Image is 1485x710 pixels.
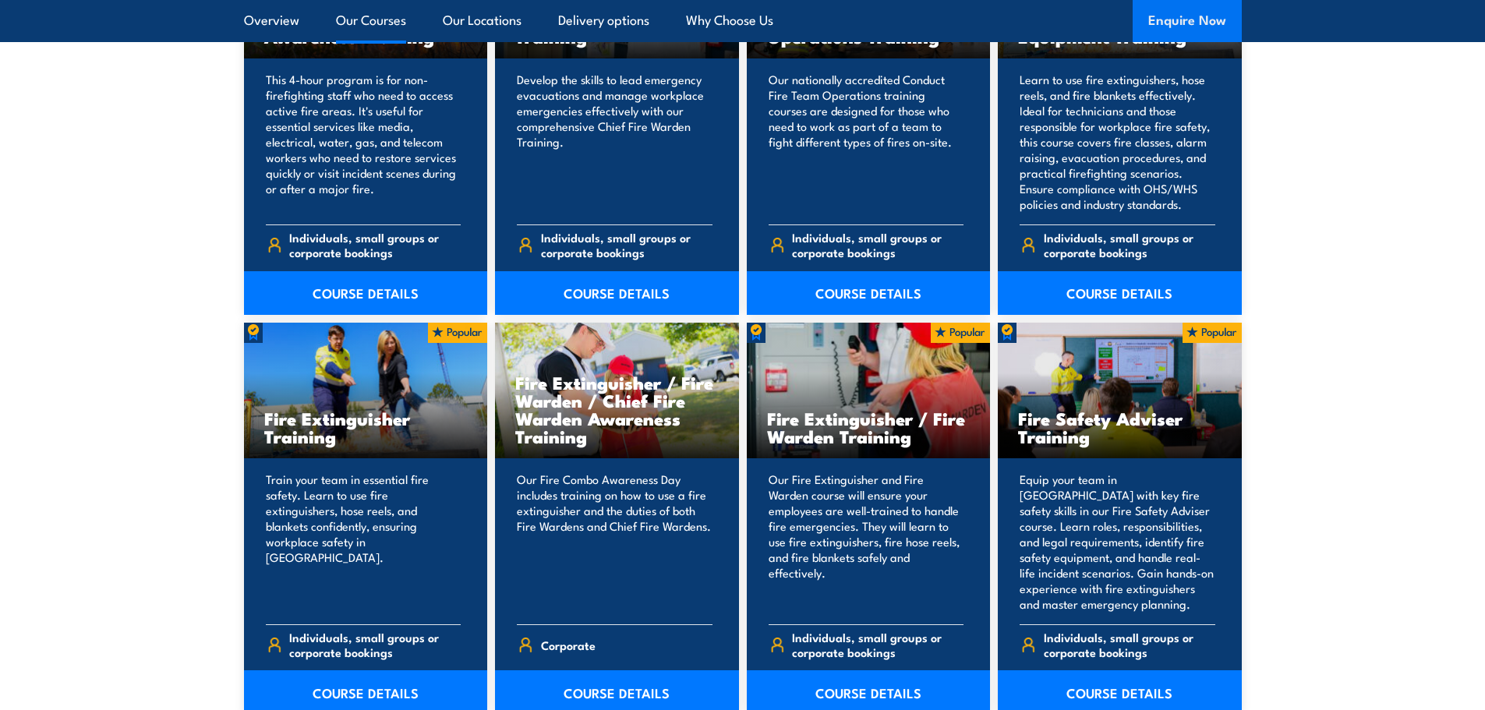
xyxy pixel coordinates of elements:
a: COURSE DETAILS [998,271,1242,315]
span: Individuals, small groups or corporate bookings [792,230,963,260]
p: Our Fire Combo Awareness Day includes training on how to use a fire extinguisher and the duties o... [517,472,712,612]
a: COURSE DETAILS [495,271,739,315]
span: Individuals, small groups or corporate bookings [792,630,963,659]
span: Individuals, small groups or corporate bookings [289,230,461,260]
span: Corporate [541,633,596,657]
h3: Conduct Fire Team Operations Training [767,9,971,45]
h3: Chief Fire Warden Training [515,9,719,45]
p: Train your team in essential fire safety. Learn to use fire extinguishers, hose reels, and blanke... [266,472,461,612]
span: Individuals, small groups or corporate bookings [541,230,712,260]
h3: Fire Extinguisher Training [264,409,468,445]
span: Individuals, small groups or corporate bookings [289,630,461,659]
span: Individuals, small groups or corporate bookings [1044,230,1215,260]
p: Equip your team in [GEOGRAPHIC_DATA] with key fire safety skills in our Fire Safety Adviser cours... [1020,472,1215,612]
p: This 4-hour program is for non-firefighting staff who need to access active fire areas. It's usef... [266,72,461,212]
p: Our Fire Extinguisher and Fire Warden course will ensure your employees are well-trained to handl... [769,472,964,612]
h3: Fire Safety Adviser Training [1018,409,1222,445]
a: COURSE DETAILS [747,271,991,315]
h3: [PERSON_NAME] Fire Awareness Training [264,9,468,45]
span: Individuals, small groups or corporate bookings [1044,630,1215,659]
h3: Fire Extinguisher / Fire Warden / Chief Fire Warden Awareness Training [515,373,719,445]
h3: Fire Extinguisher / Fire Warden Training [767,409,971,445]
a: COURSE DETAILS [244,271,488,315]
p: Our nationally accredited Conduct Fire Team Operations training courses are designed for those wh... [769,72,964,212]
p: Learn to use fire extinguishers, hose reels, and fire blankets effectively. Ideal for technicians... [1020,72,1215,212]
p: Develop the skills to lead emergency evacuations and manage workplace emergencies effectively wit... [517,72,712,212]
